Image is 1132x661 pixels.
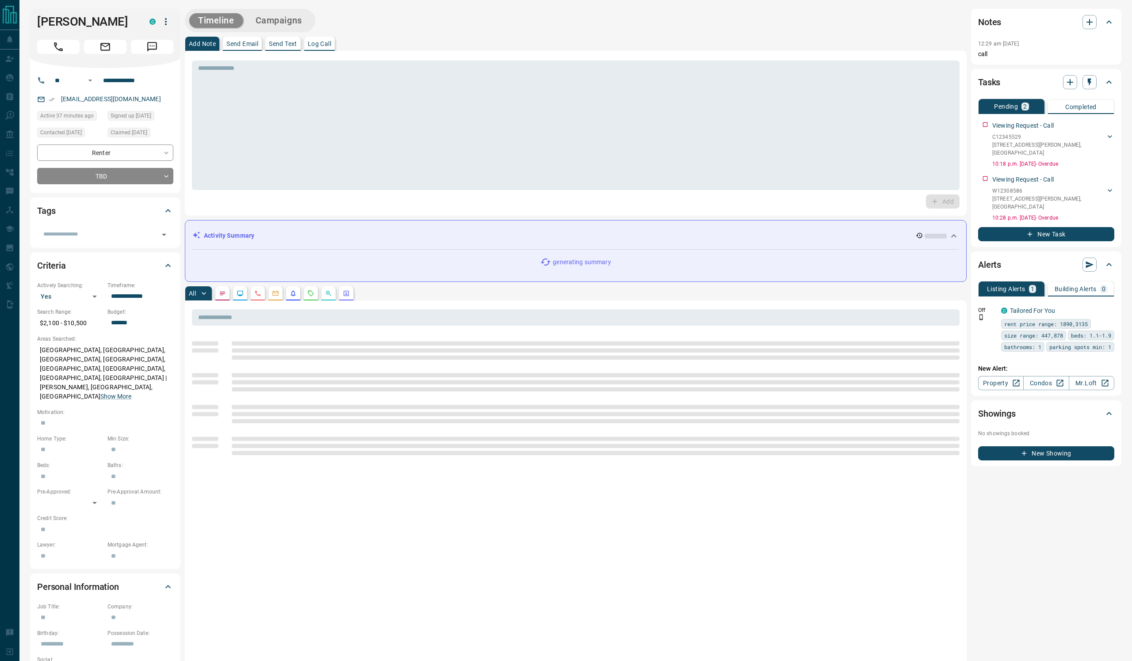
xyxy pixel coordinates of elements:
svg: Calls [254,290,261,297]
svg: Requests [307,290,314,297]
span: Claimed [DATE] [111,128,147,137]
h2: Personal Information [37,580,119,594]
p: Activity Summary [204,231,254,240]
p: $2,100 - $10,500 [37,316,103,330]
div: Wed Jul 16 2025 [107,128,173,140]
p: [STREET_ADDRESS][PERSON_NAME] , [GEOGRAPHIC_DATA] [992,195,1105,211]
div: W12308586[STREET_ADDRESS][PERSON_NAME],[GEOGRAPHIC_DATA] [992,185,1114,213]
p: Timeframe: [107,281,173,289]
a: Mr.Loft [1069,376,1114,390]
div: Criteria [37,255,173,276]
p: Building Alerts [1055,286,1097,292]
button: Open [85,75,96,86]
p: Motivation: [37,408,173,416]
p: Viewing Request - Call [992,121,1054,130]
p: Add Note [189,41,216,47]
p: 0 [1102,286,1105,292]
button: Show More [100,392,131,401]
div: condos.ca [1001,308,1007,314]
div: Tags [37,200,173,221]
div: Personal Information [37,576,173,597]
a: Property [978,376,1024,390]
button: Campaigns [247,13,311,28]
div: Renter [37,144,173,161]
svg: Email Verified [49,96,55,103]
h1: [PERSON_NAME] [37,15,136,29]
div: Wed Jul 16 2025 [37,128,103,140]
a: Tailored For You [1010,307,1055,314]
svg: Push Notification Only [978,314,984,320]
p: Min Size: [107,435,173,443]
span: Email [84,40,126,54]
p: Actively Searching: [37,281,103,289]
p: Budget: [107,308,173,316]
p: Birthday: [37,629,103,637]
p: Pre-Approval Amount: [107,488,173,496]
p: [GEOGRAPHIC_DATA], [GEOGRAPHIC_DATA], [GEOGRAPHIC_DATA], [GEOGRAPHIC_DATA], [GEOGRAPHIC_DATA], [G... [37,343,173,404]
p: Off [978,306,996,314]
button: New Task [978,227,1114,241]
p: Mortgage Agent: [107,541,173,549]
svg: Lead Browsing Activity [237,290,244,297]
svg: Agent Actions [343,290,350,297]
a: Condos [1023,376,1069,390]
p: Log Call [308,41,331,47]
p: 2 [1023,103,1027,110]
div: Yes [37,289,103,304]
span: Contacted [DATE] [40,128,82,137]
h2: Alerts [978,258,1001,272]
p: Listing Alerts [987,286,1025,292]
span: Signed up [DATE] [111,111,151,120]
p: Home Type: [37,435,103,443]
p: Pending [994,103,1018,110]
p: 10:28 p.m. [DATE] - Overdue [992,214,1114,222]
p: Viewing Request - Call [992,175,1054,184]
span: Call [37,40,80,54]
span: rent price range: 1890,3135 [1004,319,1088,328]
p: Send Text [269,41,297,47]
svg: Listing Alerts [290,290,297,297]
p: Baths: [107,461,173,469]
p: 10:18 p.m. [DATE] - Overdue [992,160,1114,168]
p: Company: [107,603,173,611]
span: bathrooms: 1 [1004,342,1041,351]
div: Fri Aug 15 2025 [37,111,103,123]
span: size range: 447,878 [1004,331,1063,340]
p: Lawyer: [37,541,103,549]
p: 1 [1031,286,1034,292]
p: call [978,49,1114,59]
h2: Tasks [978,75,1000,89]
div: Alerts [978,254,1114,275]
p: No showings booked [978,429,1114,437]
p: Job Title: [37,603,103,611]
p: Search Range: [37,308,103,316]
p: Completed [1065,104,1097,110]
span: parking spots min: 1 [1049,342,1111,351]
p: generating summary [553,258,611,267]
p: 12:29 am [DATE] [978,41,1019,47]
svg: Emails [272,290,279,297]
svg: Notes [219,290,226,297]
button: New Showing [978,446,1114,460]
div: C12345529[STREET_ADDRESS][PERSON_NAME],[GEOGRAPHIC_DATA] [992,131,1114,159]
button: Open [158,228,170,241]
div: condos.ca [149,19,156,25]
p: [STREET_ADDRESS][PERSON_NAME] , [GEOGRAPHIC_DATA] [992,141,1105,157]
div: Showings [978,403,1114,424]
span: Message [131,40,173,54]
p: All [189,290,196,296]
h2: Tags [37,204,55,218]
p: Pre-Approved: [37,488,103,496]
p: C12345529 [992,133,1105,141]
svg: Opportunities [325,290,332,297]
p: Possession Date: [107,629,173,637]
p: Send Email [226,41,258,47]
span: Active 37 minutes ago [40,111,94,120]
p: Credit Score: [37,514,173,522]
div: TBD [37,168,173,184]
div: Activity Summary [192,228,959,244]
span: beds: 1.1-1.9 [1071,331,1111,340]
div: Notes [978,11,1114,33]
h2: Showings [978,406,1016,421]
p: New Alert: [978,364,1114,373]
